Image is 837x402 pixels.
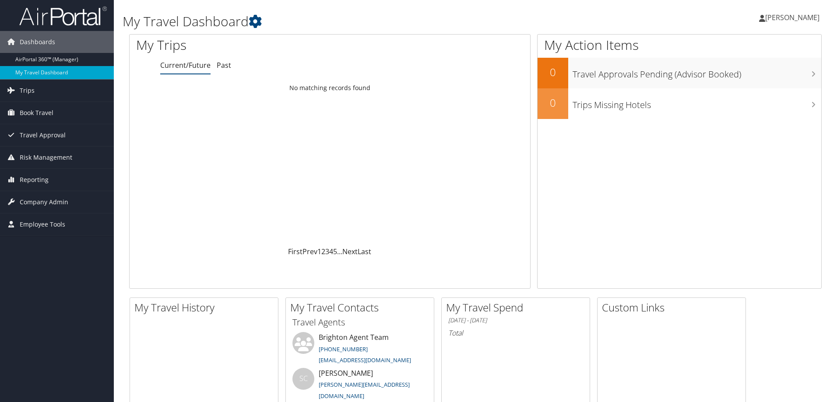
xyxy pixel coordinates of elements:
h2: My Travel Contacts [290,300,434,315]
h1: My Travel Dashboard [123,12,593,31]
a: Prev [302,247,317,256]
a: 4 [329,247,333,256]
h2: 0 [538,65,568,80]
td: No matching records found [130,80,530,96]
a: [PERSON_NAME] [759,4,828,31]
h3: Travel Approvals Pending (Advisor Booked) [573,64,821,80]
h1: My Action Items [538,36,821,54]
img: airportal-logo.png [19,6,107,26]
h6: [DATE] - [DATE] [448,316,583,325]
a: Last [358,247,371,256]
h3: Travel Agents [292,316,427,329]
a: 5 [333,247,337,256]
h3: Trips Missing Hotels [573,94,821,111]
span: Employee Tools [20,213,65,235]
a: 0Trips Missing Hotels [538,88,821,119]
a: Past [217,60,231,70]
span: Reporting [20,169,49,191]
a: 1 [317,247,321,256]
div: SC [292,368,314,390]
a: Current/Future [160,60,211,70]
span: Travel Approval [20,124,66,146]
span: Book Travel [20,102,53,124]
h2: My Travel Spend [446,300,590,315]
span: … [337,247,342,256]
a: [EMAIL_ADDRESS][DOMAIN_NAME] [319,356,411,364]
a: [PHONE_NUMBER] [319,345,368,353]
li: Brighton Agent Team [288,332,432,368]
a: [PERSON_NAME][EMAIL_ADDRESS][DOMAIN_NAME] [319,381,410,400]
a: Next [342,247,358,256]
h1: My Trips [136,36,357,54]
span: [PERSON_NAME] [765,13,819,22]
h2: 0 [538,95,568,110]
h2: Custom Links [602,300,746,315]
span: Dashboards [20,31,55,53]
a: 2 [321,247,325,256]
h6: Total [448,328,583,338]
span: Company Admin [20,191,68,213]
span: Risk Management [20,147,72,168]
a: First [288,247,302,256]
a: 3 [325,247,329,256]
span: Trips [20,80,35,101]
h2: My Travel History [134,300,278,315]
a: 0Travel Approvals Pending (Advisor Booked) [538,58,821,88]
